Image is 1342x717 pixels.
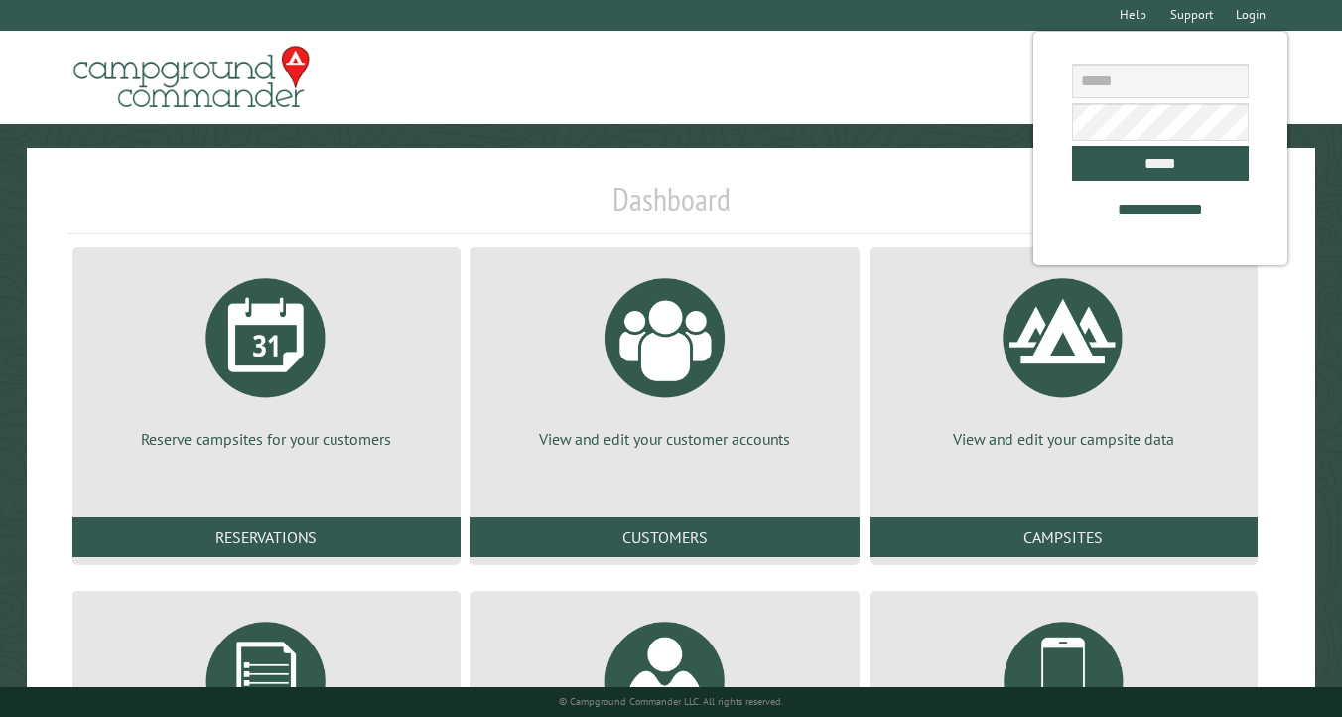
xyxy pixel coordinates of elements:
[470,517,860,557] a: Customers
[72,517,462,557] a: Reservations
[559,695,783,708] small: © Campground Commander LLC. All rights reserved.
[494,263,836,450] a: View and edit your customer accounts
[893,428,1235,450] p: View and edit your campsite data
[494,428,836,450] p: View and edit your customer accounts
[893,263,1235,450] a: View and edit your campsite data
[67,39,316,116] img: Campground Commander
[67,180,1275,234] h1: Dashboard
[870,517,1259,557] a: Campsites
[96,428,438,450] p: Reserve campsites for your customers
[96,263,438,450] a: Reserve campsites for your customers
